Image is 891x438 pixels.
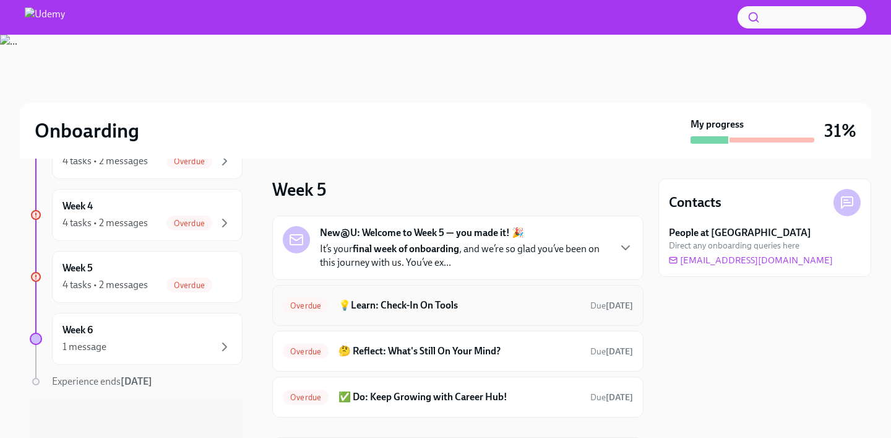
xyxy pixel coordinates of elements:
span: Overdue [283,301,329,310]
div: 1 message [62,340,106,354]
span: September 27th, 2025 08:00 [590,300,633,312]
span: Overdue [283,393,329,402]
a: Overdue✅ Do: Keep Growing with Career Hub!Due[DATE] [283,387,633,407]
h3: 31% [824,120,856,142]
strong: [DATE] [606,392,633,403]
a: Overdue💡Learn: Check-In On ToolsDue[DATE] [283,296,633,315]
span: September 27th, 2025 08:00 [590,392,633,403]
strong: [DATE] [606,300,633,311]
a: [EMAIL_ADDRESS][DOMAIN_NAME] [669,254,833,266]
a: Week 61 message [30,313,243,365]
h3: Week 5 [272,178,326,201]
div: 4 tasks • 2 messages [62,278,148,292]
span: Due [590,392,633,403]
strong: [DATE] [121,375,152,387]
span: Overdue [166,219,212,228]
strong: [DATE] [606,346,633,357]
div: 4 tasks • 2 messages [62,154,148,168]
span: Due [590,346,633,357]
span: Overdue [166,281,212,290]
strong: People at [GEOGRAPHIC_DATA] [669,226,811,240]
h6: ✅ Do: Keep Growing with Career Hub! [338,390,580,404]
div: 4 tasks • 2 messages [62,216,148,230]
h2: Onboarding [35,118,139,143]
h6: 🤔 Reflect: What's Still On Your Mind? [338,344,580,358]
span: Overdue [283,347,329,356]
h6: Week 6 [62,323,93,337]
a: Week 54 tasks • 2 messagesOverdue [30,251,243,303]
h6: Week 4 [62,199,93,213]
img: Udemy [25,7,65,27]
strong: final week of onboarding [353,243,459,255]
a: Overdue🤔 Reflect: What's Still On Your Mind?Due[DATE] [283,341,633,361]
a: Week 44 tasks • 2 messagesOverdue [30,189,243,241]
h6: Week 5 [62,261,93,275]
span: Direct any onboarding queries here [669,240,799,252]
span: Due [590,300,633,311]
span: Overdue [166,157,212,166]
strong: New@U: Welcome to Week 5 — you made it! 🎉 [320,226,524,240]
h4: Contacts [669,193,721,212]
span: Experience ends [52,375,152,387]
strong: My progress [691,118,744,131]
h6: 💡Learn: Check-In On Tools [338,299,580,312]
span: September 27th, 2025 08:00 [590,346,633,357]
p: It’s your , and we’re so glad you’ve been on this journey with us. You’ve ex... [320,242,608,269]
